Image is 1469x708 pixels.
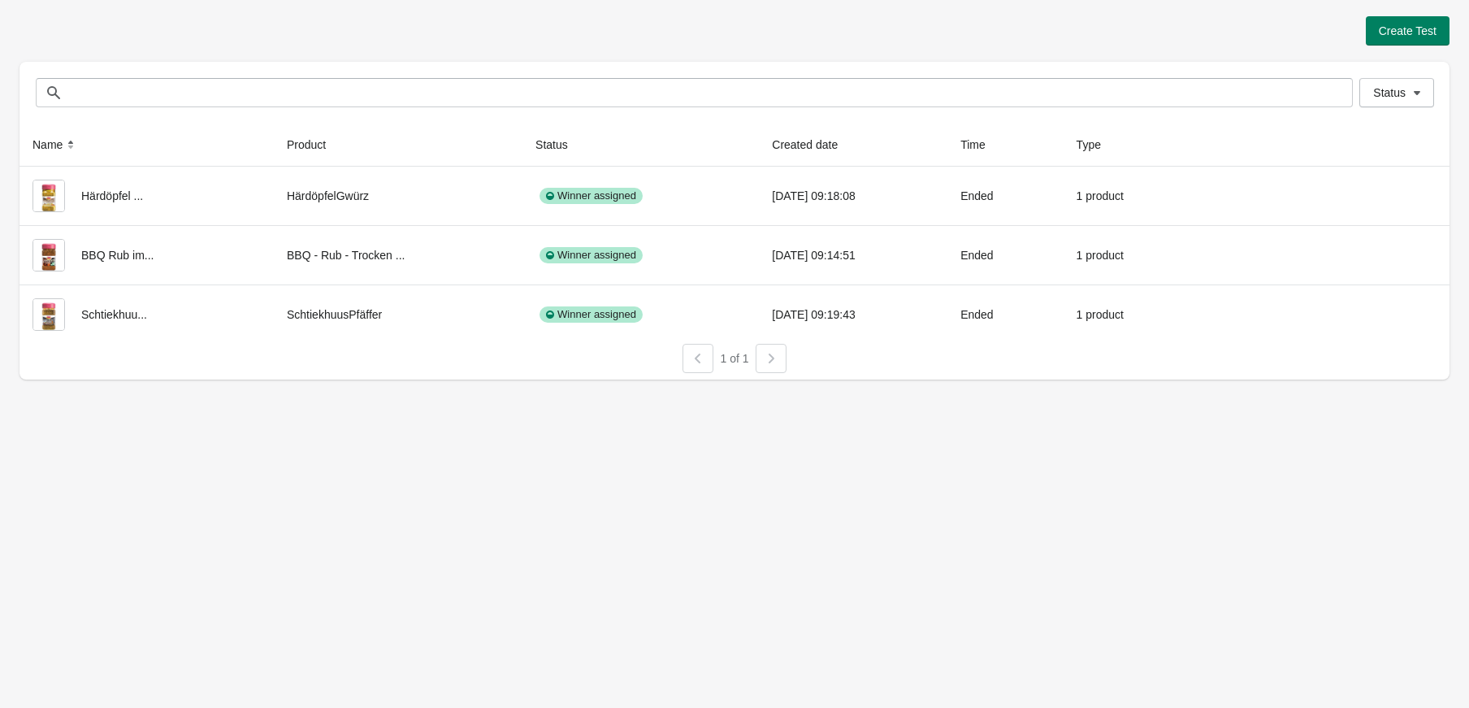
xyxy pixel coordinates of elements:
div: 1 product [1077,298,1177,331]
div: Schtiekhuu... [32,298,261,331]
span: Create Test [1379,24,1436,37]
div: 1 product [1077,239,1177,271]
div: [DATE] 09:19:43 [772,298,934,331]
div: Härdöpfel ... [32,180,261,212]
div: BBQ - Rub - Trocken ... [287,239,509,271]
button: Name [26,130,85,159]
button: Type [1070,130,1124,159]
div: Winner assigned [539,306,643,323]
button: View results [1320,247,1381,260]
button: Create Test [1366,16,1449,46]
div: Ended [960,298,1050,331]
div: SchtiekhuusPfäffer [287,298,509,331]
button: Status [529,130,591,159]
div: 1 product [1077,180,1177,212]
div: [DATE] 09:18:08 [772,180,934,212]
div: [DATE] 09:14:51 [772,239,934,271]
button: View results [1320,306,1381,319]
div: Winner assigned [539,247,643,263]
div: Ended [960,180,1050,212]
div: Ended [960,239,1050,271]
button: Status [1359,78,1434,107]
button: Created date [765,130,860,159]
div: BBQ Rub im... [32,239,261,271]
button: View results [1320,188,1381,201]
div: Winner assigned [539,188,643,204]
button: Product [280,130,349,159]
span: Status [1373,86,1406,99]
button: Time [954,130,1008,159]
div: HärdöpfelGwürz [287,180,509,212]
span: 1 of 1 [720,352,748,365]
